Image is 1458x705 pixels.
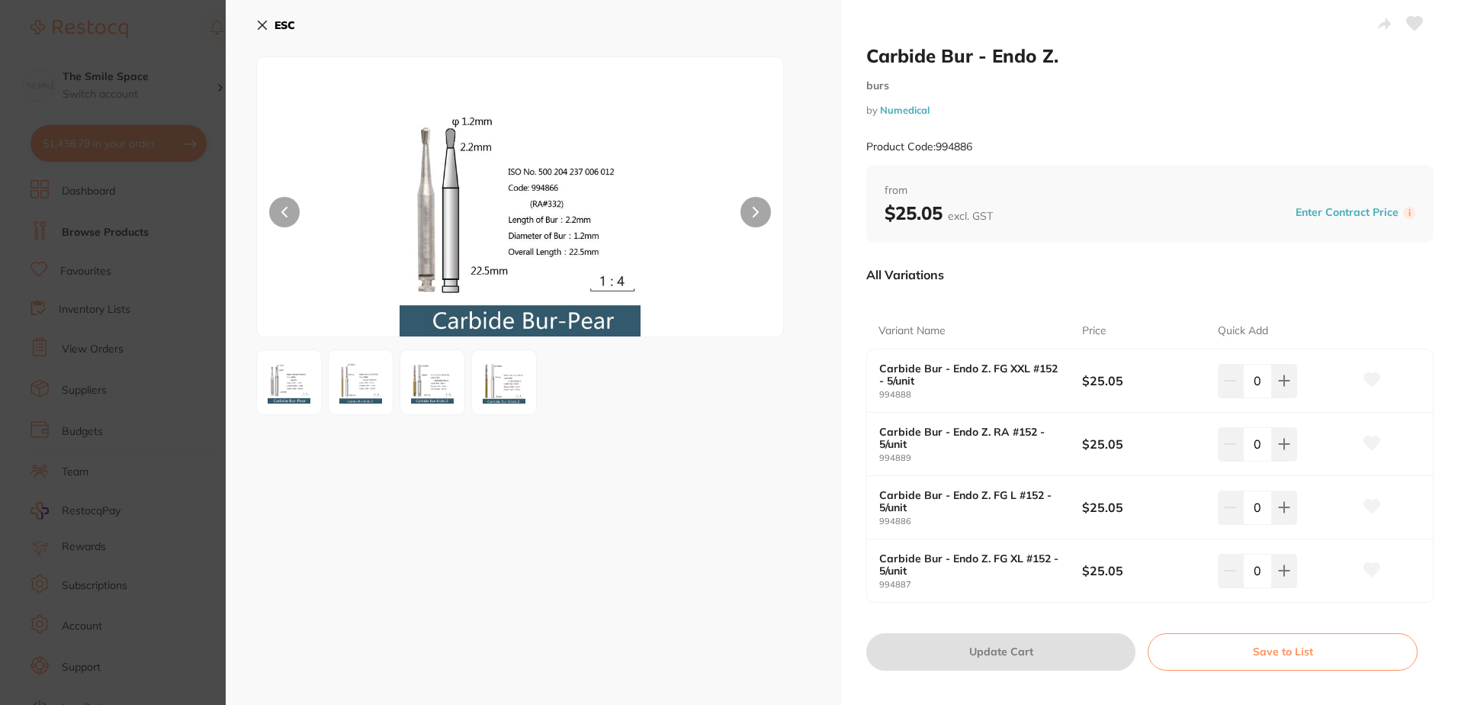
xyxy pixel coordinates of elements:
[1082,562,1204,579] b: $25.05
[885,201,993,224] b: $25.05
[880,104,930,116] a: Numedical
[362,95,678,336] img: M2JhNjQ1LWpwZw
[866,267,944,282] p: All Variations
[879,453,1082,463] small: 994889
[948,209,993,223] span: excl. GST
[1218,324,1268,339] p: Quick Add
[256,12,295,38] button: ESC
[1082,499,1204,516] b: $25.05
[879,552,1062,577] b: Carbide Bur - Endo Z. FG XL #152 - 5/unit
[866,79,1434,92] small: burs
[866,140,972,153] small: Product Code: 994886
[1291,205,1403,220] button: Enter Contract Price
[866,105,1434,116] small: by
[1403,207,1415,219] label: i
[262,355,316,410] img: M2JhNjQ1LWpwZw
[885,183,1415,198] span: from
[1082,372,1204,389] b: $25.05
[879,489,1062,513] b: Carbide Bur - Endo Z. FG L #152 - 5/unit
[405,355,460,410] img: ODktZW4tanBn
[879,362,1062,387] b: Carbide Bur - Endo Z. FG XXL #152 - 5/unit
[333,355,388,410] img: ODgtZW4tanBn
[866,633,1135,670] button: Update Cart
[878,324,946,339] p: Variant Name
[879,390,1082,400] small: 994888
[879,426,1062,450] b: Carbide Bur - Endo Z. RA #152 - 5/unit
[1082,324,1106,339] p: Price
[879,580,1082,590] small: 994887
[477,355,531,410] img: ODctZW4tanBn
[866,44,1434,67] h2: Carbide Bur - Endo Z.
[1148,633,1418,670] button: Save to List
[879,517,1082,526] small: 994886
[275,18,295,32] b: ESC
[1082,436,1204,452] b: $25.05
